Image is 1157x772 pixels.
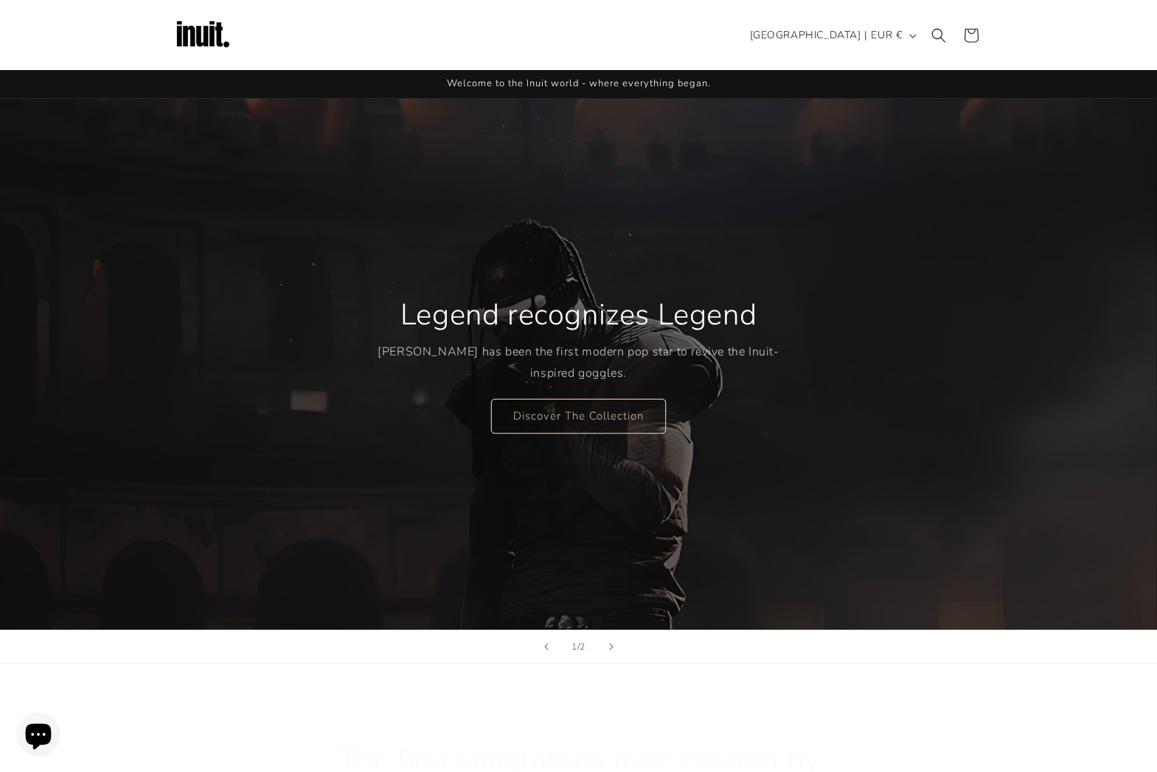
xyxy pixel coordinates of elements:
[400,296,757,334] h2: Legend recognizes Legend
[923,19,955,52] summary: Search
[447,77,711,90] span: Welcome to the Inuit world - where everything began.
[173,70,984,98] div: Announcement
[378,341,779,384] p: [PERSON_NAME] has been the first modern pop star to revive the Inuit-inspired goggles.
[595,630,628,663] button: Next slide
[491,398,666,433] a: Discover The Collection
[750,27,903,43] span: [GEOGRAPHIC_DATA] | EUR €
[741,21,923,49] button: [GEOGRAPHIC_DATA] | EUR €
[580,639,586,654] span: 2
[530,630,563,663] button: Previous slide
[571,639,577,654] span: 1
[577,639,580,654] span: /
[12,712,65,760] inbox-online-store-chat: Shopify online store chat
[173,6,232,65] img: Inuit Logo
